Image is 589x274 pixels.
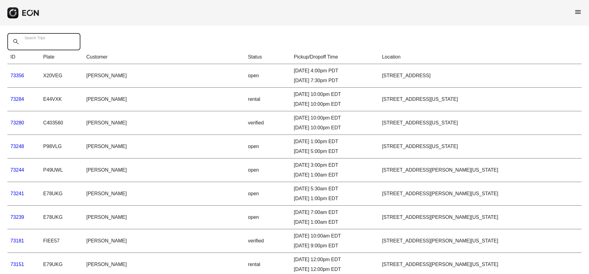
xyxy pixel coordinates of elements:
[7,50,40,64] th: ID
[245,229,291,253] td: verified
[10,144,24,149] a: 73248
[379,88,582,111] td: [STREET_ADDRESS][US_STATE]
[379,182,582,206] td: [STREET_ADDRESS][PERSON_NAME][US_STATE]
[40,111,83,135] td: C403560
[294,67,376,74] div: [DATE] 4:00pm PDT
[245,50,291,64] th: Status
[294,232,376,240] div: [DATE] 10:00am EDT
[10,238,24,243] a: 73181
[83,88,245,111] td: [PERSON_NAME]
[10,191,24,196] a: 73241
[40,182,83,206] td: E78UKG
[294,138,376,145] div: [DATE] 1:00pm EDT
[40,206,83,229] td: E78UKG
[291,50,379,64] th: Pickup/Dropoff Time
[10,120,24,125] a: 73280
[40,135,83,158] td: P98VLG
[83,229,245,253] td: [PERSON_NAME]
[40,158,83,182] td: P49UWL
[10,262,24,267] a: 73151
[245,64,291,88] td: open
[294,171,376,179] div: [DATE] 1:00am EDT
[379,111,582,135] td: [STREET_ADDRESS][US_STATE]
[294,91,376,98] div: [DATE] 10:00pm EDT
[379,64,582,88] td: [STREET_ADDRESS]
[294,266,376,273] div: [DATE] 12:00pm EDT
[40,88,83,111] td: E44VXK
[10,167,24,173] a: 73244
[25,36,45,40] label: Search Trips
[10,97,24,102] a: 73284
[40,64,83,88] td: X20VEG
[83,111,245,135] td: [PERSON_NAME]
[294,185,376,192] div: [DATE] 5:30am EDT
[83,135,245,158] td: [PERSON_NAME]
[294,124,376,131] div: [DATE] 10:00pm EDT
[294,114,376,122] div: [DATE] 10:00pm EDT
[294,101,376,108] div: [DATE] 10:00pm EDT
[294,195,376,202] div: [DATE] 1:00pm EDT
[245,182,291,206] td: open
[379,158,582,182] td: [STREET_ADDRESS][PERSON_NAME][US_STATE]
[245,111,291,135] td: verified
[245,206,291,229] td: open
[245,158,291,182] td: open
[83,50,245,64] th: Customer
[379,206,582,229] td: [STREET_ADDRESS][PERSON_NAME][US_STATE]
[574,8,582,16] span: menu
[83,182,245,206] td: [PERSON_NAME]
[294,148,376,155] div: [DATE] 5:00pm EDT
[294,77,376,84] div: [DATE] 7:30pm PDT
[294,209,376,216] div: [DATE] 7:00am EDT
[83,64,245,88] td: [PERSON_NAME]
[294,256,376,263] div: [DATE] 12:00pm EDT
[10,215,24,220] a: 73239
[245,88,291,111] td: rental
[379,135,582,158] td: [STREET_ADDRESS][US_STATE]
[379,229,582,253] td: [STREET_ADDRESS][PERSON_NAME][US_STATE]
[83,158,245,182] td: [PERSON_NAME]
[40,229,83,253] td: FIEE57
[379,50,582,64] th: Location
[10,73,24,78] a: 73356
[294,219,376,226] div: [DATE] 1:00am EDT
[245,135,291,158] td: open
[294,162,376,169] div: [DATE] 3:00pm EDT
[40,50,83,64] th: Plate
[294,242,376,249] div: [DATE] 9:00pm EDT
[83,206,245,229] td: [PERSON_NAME]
